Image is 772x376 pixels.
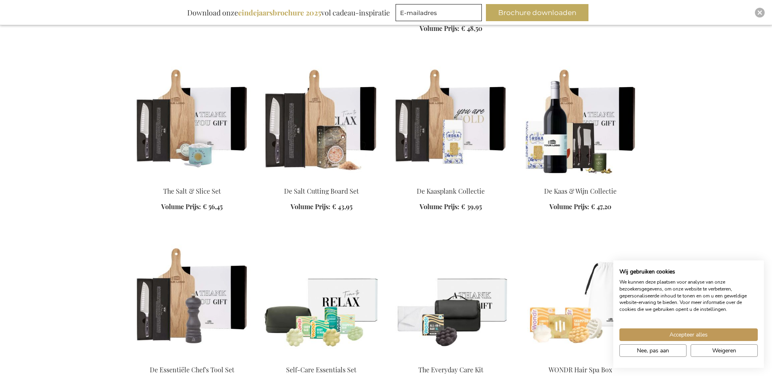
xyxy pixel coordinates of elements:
button: Accepteer alle cookies [619,328,758,341]
img: The Salt & Slice Set Exclusive Business Gift [134,66,250,180]
span: Weigeren [712,346,736,355]
a: De Essentiële Chef's Tool Set [134,355,250,363]
img: De Salt Cutting Board Set [263,66,380,180]
button: Brochure downloaden [486,4,588,21]
a: De Salt Cutting Board Set [263,177,380,184]
span: Volume Prijs: [291,202,330,211]
span: € 47,20 [591,202,611,211]
img: De Kaas & Wijn Collectie [522,66,639,180]
a: De Kaasplank Collectie [417,187,485,195]
img: De Essentiële Chef's Tool Set [134,245,250,359]
a: De Salt Cutting Board Set [284,187,359,195]
a: The Salt & Slice Set [163,187,221,195]
a: De Kaas & Wijn Collectie [544,187,617,195]
img: The WONDR Hair Spa Box [522,245,639,359]
img: Close [757,10,762,15]
span: € 43,95 [332,202,352,211]
button: Pas cookie voorkeuren aan [619,344,687,357]
a: Volume Prijs: € 47,20 [549,202,611,212]
span: € 39,95 [461,202,482,211]
a: The WONDR Hair Spa Box [522,355,639,363]
b: eindejaarsbrochure 2025 [238,8,321,17]
img: The Everyday Care Kit [393,245,509,359]
a: The Salt & Slice Set Exclusive Business Gift [134,177,250,184]
span: Volume Prijs: [549,202,589,211]
p: We kunnen deze plaatsen voor analyse van onze bezoekersgegevens, om onze website te verbeteren, g... [619,279,758,313]
img: The Self-Care Essentials Set [263,245,380,359]
span: Volume Prijs: [420,24,459,33]
img: The Cheese Board Collection [393,66,509,180]
a: Self-Care Essentials Set [286,365,356,374]
span: Nee, pas aan [637,346,669,355]
span: Accepteer alles [669,330,708,339]
div: Close [755,8,765,17]
a: The Cheese Board Collection [393,177,509,184]
a: De Essentiële Chef's Tool Set [150,365,234,374]
input: E-mailadres [396,4,482,21]
span: Volume Prijs: [420,202,459,211]
a: The Self-Care Essentials Set [263,355,380,363]
span: € 48,50 [461,24,482,33]
a: WONDR Hair Spa Box [549,365,612,374]
h2: Wij gebruiken cookies [619,268,758,275]
a: Volume Prijs: € 43,95 [291,202,352,212]
a: The Everyday Care Kit [418,365,483,374]
a: Volume Prijs: € 56,45 [161,202,223,212]
form: marketing offers and promotions [396,4,484,24]
span: € 56,45 [203,202,223,211]
div: Download onze vol cadeau-inspiratie [184,4,394,21]
a: Volume Prijs: € 39,95 [420,202,482,212]
a: Volume Prijs: € 48,50 [420,24,482,33]
button: Alle cookies weigeren [691,344,758,357]
a: De Kaas & Wijn Collectie [522,177,639,184]
span: Volume Prijs: [161,202,201,211]
a: The Everyday Care Kit [393,355,509,363]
